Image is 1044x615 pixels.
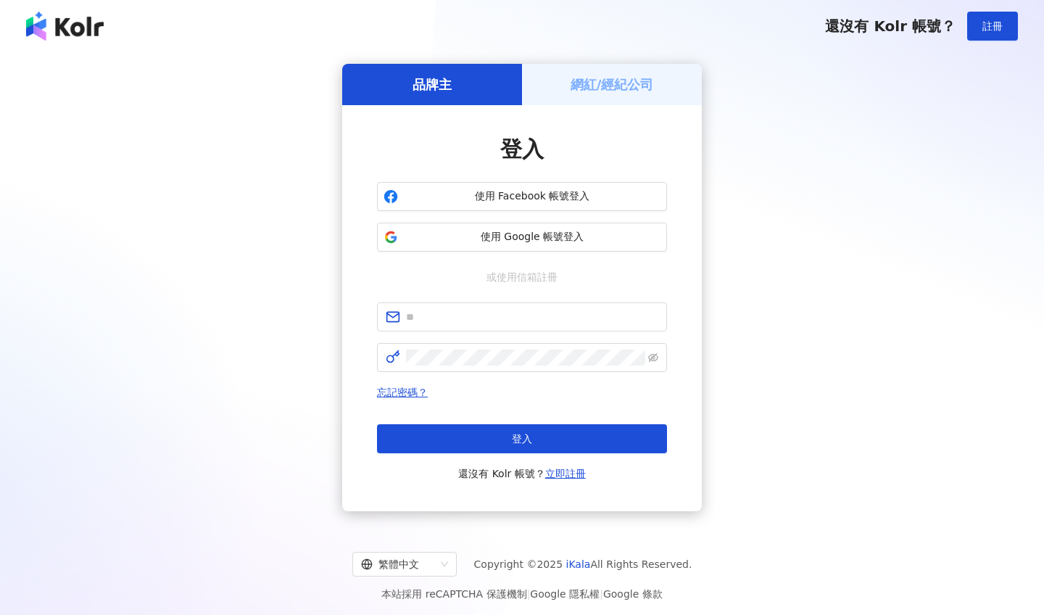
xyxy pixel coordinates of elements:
span: Copyright © 2025 All Rights Reserved. [474,556,692,573]
span: | [600,588,603,600]
span: eye-invisible [648,352,658,363]
span: 登入 [500,136,544,162]
a: Google 隱私權 [530,588,600,600]
h5: 品牌主 [413,75,452,94]
a: Google 條款 [603,588,663,600]
button: 登入 [377,424,667,453]
button: 註冊 [967,12,1018,41]
div: 繁體中文 [361,553,435,576]
a: 忘記密碼？ [377,387,428,398]
a: 立即註冊 [545,468,586,479]
img: logo [26,12,104,41]
span: 註冊 [982,20,1003,32]
button: 使用 Google 帳號登入 [377,223,667,252]
span: 或使用信箱註冊 [476,269,568,285]
span: 本站採用 reCAPTCHA 保護機制 [381,585,662,603]
span: 還沒有 Kolr 帳號？ [825,17,956,35]
span: 登入 [512,433,532,445]
a: iKala [566,558,591,570]
span: 使用 Facebook 帳號登入 [404,189,660,204]
span: 還沒有 Kolr 帳號？ [458,465,586,482]
span: | [527,588,531,600]
button: 使用 Facebook 帳號登入 [377,182,667,211]
h5: 網紅/經紀公司 [571,75,654,94]
span: 使用 Google 帳號登入 [404,230,660,244]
